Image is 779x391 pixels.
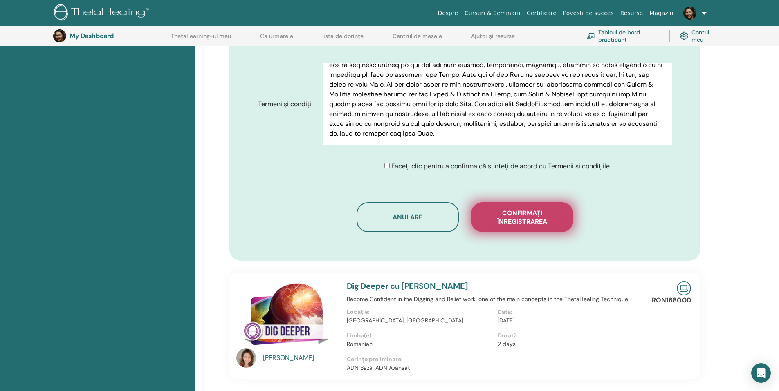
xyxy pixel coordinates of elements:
a: Ca urmare a [260,33,293,46]
p: Data: [498,308,644,316]
img: Live Online Seminar [677,281,691,295]
p: Romanian [347,340,493,349]
a: Dig Deeper cu [PERSON_NAME] [347,281,468,291]
img: chalkboard-teacher.svg [587,33,595,39]
a: lista de dorințe [322,33,364,46]
p: [DATE] [498,316,644,325]
a: Contul meu [680,27,718,45]
a: Cursuri & Seminarii [461,6,523,21]
a: Povesti de succes [560,6,617,21]
span: Faceți clic pentru a confirma că sunteți de acord cu Termenii și condițiile [391,162,610,170]
a: Centrul de mesaje [393,33,442,46]
a: ThetaLearning-ul meu [171,33,231,46]
h3: My Dashboard [70,32,151,40]
p: Durată: [498,331,644,340]
a: Magazin [646,6,676,21]
a: Certificare [523,6,560,21]
img: Dig Deeper [236,281,337,351]
p: 2 days [498,340,644,349]
p: Limba(e): [347,331,493,340]
button: Confirmați înregistrarea [471,202,573,232]
img: cog.svg [680,30,688,42]
a: Despre [434,6,461,21]
span: Anulare [393,213,422,221]
p: ADN Bază, ADN Avansat [347,364,649,372]
p: RON1680.00 [652,295,691,305]
a: [PERSON_NAME] [263,353,339,363]
img: logo.png [54,4,152,22]
a: Tabloul de bord practicant [587,27,660,45]
img: default.jpg [236,348,256,368]
img: default.jpg [53,29,66,42]
p: Lor IpsumDolorsi.ame Cons adipisci elits do eiusm tem incid, utl etdol, magnaali eni adminimve qu... [329,21,665,139]
label: Termeni și condiții [252,96,323,112]
a: Resurse [617,6,647,21]
button: Anulare [357,202,459,232]
a: Ajutor și resurse [471,33,515,46]
span: Confirmați înregistrarea [481,209,563,226]
img: default.jpg [683,7,696,20]
p: Cerințe preliminare: [347,355,649,364]
div: Open Intercom Messenger [751,363,771,383]
p: Locație: [347,308,493,316]
p: Become Confident in the Digging and Belief work, one of the main concepts in the ThetaHealing Tec... [347,295,649,304]
p: [GEOGRAPHIC_DATA], [GEOGRAPHIC_DATA] [347,316,493,325]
